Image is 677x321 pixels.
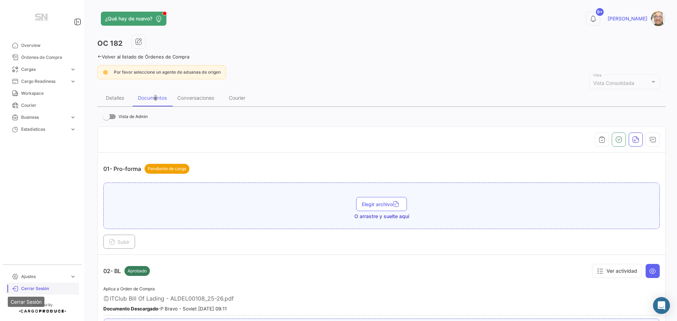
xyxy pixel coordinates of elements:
small: - P Bravo - Soviet [DATE] 09:11 [103,306,227,311]
div: Documentos [138,95,167,101]
span: Aprobado [128,268,147,274]
span: Business [21,114,67,121]
div: Conversaciones [177,95,214,101]
div: Abrir Intercom Messenger [653,297,670,314]
h3: OC 182 [97,38,123,48]
span: expand_more [70,66,76,73]
span: Cerrar Sesión [21,285,76,292]
span: Pendiente de carga [148,166,186,172]
span: Vista de Admin [118,112,148,121]
button: Subir [103,235,135,249]
a: Órdenes de Compra [6,51,79,63]
button: Elegir archivo [356,197,407,211]
span: Courier [21,102,76,109]
span: expand_more [70,78,76,85]
span: Por favor seleccione un agente de aduanas de origen [114,69,221,75]
img: Captura.PNG [651,11,666,26]
span: expand_more [70,114,76,121]
span: Aplica a Orden de Compra [103,286,155,291]
a: Courier [6,99,79,111]
span: ¿Qué hay de nuevo? [105,15,152,22]
span: Subir [109,239,129,245]
span: Workspace [21,90,76,97]
button: Ver actividad [592,264,642,278]
span: expand_more [70,126,76,132]
p: 02- BL [103,266,150,276]
a: Workspace [6,87,79,99]
mat-select-trigger: Vista Consolidada [593,80,634,86]
span: Overview [21,42,76,49]
button: ¿Qué hay de nuevo? [101,12,166,26]
span: Cargo Readiness [21,78,67,85]
div: Courier [229,95,245,101]
span: Elegir archivo [362,201,401,207]
a: Overview [6,39,79,51]
a: Volver al listado de Órdenes de Compra [97,54,189,60]
b: Documento Descargado [103,306,158,311]
img: Manufactura+Logo.png [25,8,60,28]
span: Órdenes de Compra [21,54,76,61]
div: Cerrar Sesión [8,297,44,307]
span: Cargas [21,66,67,73]
p: 01- Pro-forma [103,164,189,174]
span: expand_more [70,273,76,280]
span: [PERSON_NAME] [608,15,647,22]
span: Estadísticas [21,126,67,132]
span: O arrastre y suelte aquí [354,213,409,220]
span: ITClub Bill Of Lading - ALDEL00108_25-26.pdf [110,295,234,302]
div: Detalles [106,95,124,101]
span: Ajustes [21,273,67,280]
